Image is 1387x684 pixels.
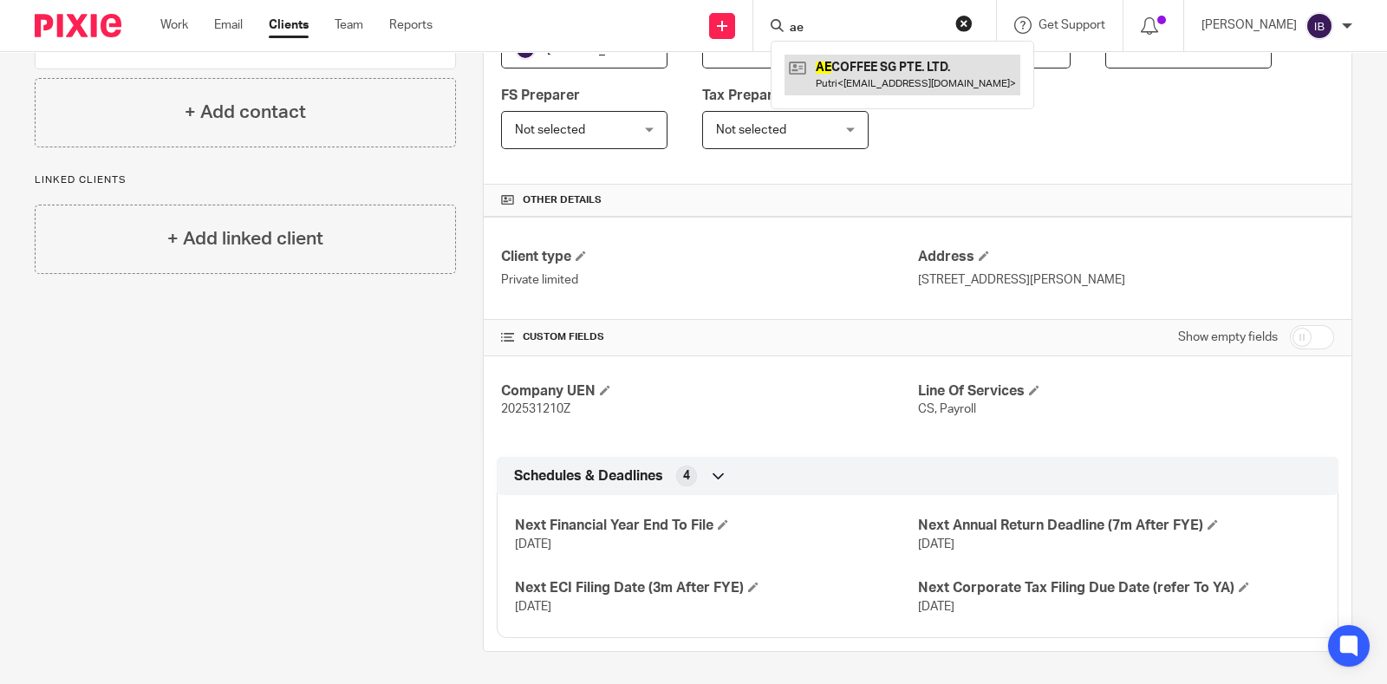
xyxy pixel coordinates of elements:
[1119,43,1189,55] span: Not selected
[501,248,917,266] h4: Client type
[515,124,585,136] span: Not selected
[514,467,663,485] span: Schedules & Deadlines
[35,173,456,187] p: Linked clients
[918,382,1334,401] h4: Line Of Services
[918,271,1334,289] p: [STREET_ADDRESS][PERSON_NAME]
[515,601,551,613] span: [DATE]
[515,538,551,550] span: [DATE]
[501,330,917,344] h4: CUSTOM FIELDS
[523,193,602,207] span: Other details
[501,403,570,415] span: 202531210Z
[1178,329,1278,346] label: Show empty fields
[167,225,323,252] h4: + Add linked client
[1201,16,1297,34] p: [PERSON_NAME]
[702,88,787,102] span: Tax Preparer
[515,517,917,535] h4: Next Financial Year End To File
[501,271,917,289] p: Private limited
[501,88,580,102] span: FS Preparer
[683,467,690,485] span: 4
[918,538,954,550] span: [DATE]
[918,248,1334,266] h4: Address
[501,382,917,401] h4: Company UEN
[160,16,188,34] a: Work
[918,403,976,415] span: CS, Payroll
[716,124,786,136] span: Not selected
[214,16,243,34] a: Email
[918,517,1320,535] h4: Next Annual Return Deadline (7m After FYE)
[269,16,309,34] a: Clients
[918,601,954,613] span: [DATE]
[955,15,973,32] button: Clear
[515,579,917,597] h4: Next ECI Filing Date (3m After FYE)
[1039,19,1105,31] span: Get Support
[547,43,642,55] span: [PERSON_NAME]
[35,14,121,37] img: Pixie
[1306,12,1333,40] img: svg%3E
[335,16,363,34] a: Team
[389,16,433,34] a: Reports
[788,21,944,36] input: Search
[716,43,786,55] span: Not selected
[185,99,306,126] h4: + Add contact
[918,579,1320,597] h4: Next Corporate Tax Filing Due Date (refer To YA)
